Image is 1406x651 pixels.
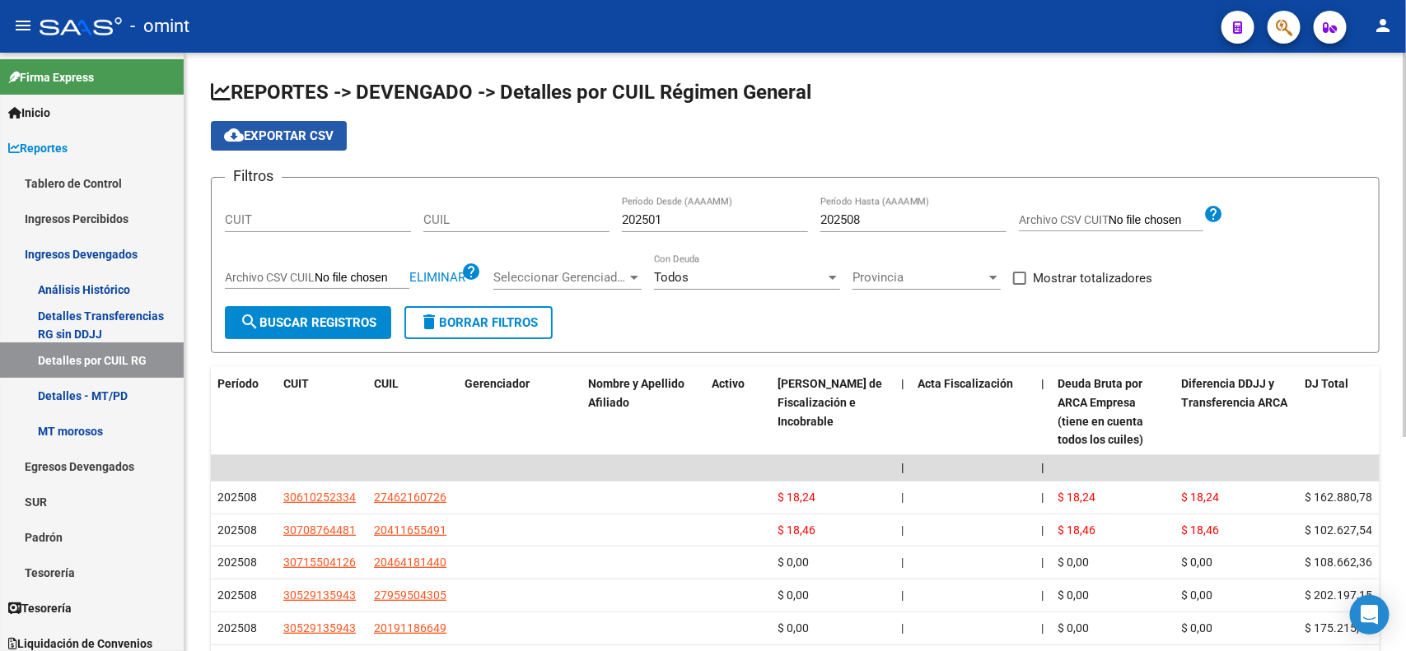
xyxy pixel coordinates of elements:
span: $ 18,46 [1181,523,1219,537]
span: $ 108.662,36 [1305,556,1372,569]
datatable-header-cell: | [1035,366,1051,458]
span: [PERSON_NAME] de Fiscalización e Incobrable [778,377,882,428]
span: Archivo CSV CUIT [1019,213,1109,226]
span: Reportes [8,139,68,157]
span: $ 0,00 [778,556,809,569]
mat-icon: menu [13,16,33,35]
span: CUIT [283,377,309,390]
span: | [1041,621,1044,635]
input: Archivo CSV CUIL [315,271,409,286]
span: $ 202.197,15 [1305,588,1372,602]
span: Nombre y Apellido Afiliado [588,377,684,409]
input: Archivo CSV CUIT [1109,213,1203,228]
datatable-header-cell: CUIL [367,366,458,458]
span: $ 0,00 [1181,588,1212,602]
span: Mostrar totalizadores [1033,268,1152,288]
datatable-header-cell: Acta Fiscalización [911,366,1035,458]
span: $ 0,00 [1181,621,1212,635]
span: $ 0,00 [1058,556,1089,569]
mat-icon: help [461,262,481,281]
span: Período [217,377,259,390]
span: 202508 [217,621,257,635]
span: Activo [712,377,745,390]
span: | [1041,461,1044,474]
span: 20411655491 [374,523,446,537]
span: 202508 [217,491,257,504]
span: Tesorería [8,599,72,617]
span: CUIL [374,377,399,390]
span: Eliminar [409,270,465,285]
span: $ 18,46 [778,523,815,537]
datatable-header-cell: | [895,366,911,458]
button: Buscar Registros [225,306,391,339]
span: Todos [654,270,689,285]
span: 20464181440 [374,556,446,569]
span: Provincia [852,270,986,285]
span: $ 102.627,54 [1305,523,1372,537]
mat-icon: person [1373,16,1393,35]
button: Borrar Filtros [404,306,553,339]
span: Borrar Filtros [419,315,538,330]
datatable-header-cell: Deuda Bruta por ARCA Empresa (tiene en cuenta todos los cuiles) [1051,366,1175,458]
span: 30708764481 [283,523,356,537]
span: $ 0,00 [1181,556,1212,569]
mat-icon: search [240,312,259,332]
span: $ 0,00 [1058,588,1089,602]
span: 27462160726 [374,491,446,504]
span: | [901,523,904,537]
datatable-header-cell: Activo [705,366,771,458]
span: $ 0,00 [1058,621,1089,635]
span: 30529135943 [283,588,356,602]
span: 202508 [217,588,257,602]
span: $ 162.880,78 [1305,491,1372,504]
datatable-header-cell: Nombre y Apellido Afiliado [582,366,705,458]
span: | [901,377,904,390]
datatable-header-cell: Deuda Bruta Neto de Fiscalización e Incobrable [771,366,895,458]
button: Exportar CSV [211,121,347,151]
span: Deuda Bruta por ARCA Empresa (tiene en cuenta todos los cuiles) [1058,377,1143,446]
span: 202508 [217,523,257,537]
datatable-header-cell: CUIT [277,366,367,458]
span: Archivo CSV CUIL [225,271,315,284]
span: Inicio [8,104,50,122]
span: Buscar Registros [240,315,376,330]
mat-icon: delete [419,312,439,332]
span: 30715504126 [283,556,356,569]
span: Acta Fiscalización [918,377,1013,390]
span: Gerenciador [465,377,530,390]
datatable-header-cell: Diferencia DDJJ y Transferencia ARCA [1175,366,1298,458]
datatable-header-cell: Período [211,366,277,458]
span: 30610252334 [283,491,356,504]
span: | [1041,556,1044,569]
span: | [901,461,904,474]
span: $ 18,24 [1181,491,1219,504]
span: $ 18,46 [1058,523,1095,537]
span: | [1041,588,1044,602]
span: 202508 [217,556,257,569]
span: 27959504305 [374,588,446,602]
span: Firma Express [8,68,94,86]
span: DJ Total [1305,377,1348,390]
span: Diferencia DDJJ y Transferencia ARCA [1181,377,1287,409]
span: | [1041,491,1044,504]
div: Open Intercom Messenger [1350,595,1390,635]
button: Eliminar [409,272,465,283]
h3: Filtros [225,165,282,188]
span: $ 18,24 [778,491,815,504]
span: | [1041,523,1044,537]
span: REPORTES -> DEVENGADO -> Detalles por CUIL Régimen General [211,81,811,104]
span: | [901,621,904,635]
span: Exportar CSV [224,128,334,143]
span: 30529135943 [283,621,356,635]
mat-icon: help [1203,204,1223,224]
span: Seleccionar Gerenciador [493,270,627,285]
span: - omint [130,8,189,44]
span: $ 175.215,60 [1305,621,1372,635]
span: | [901,491,904,504]
span: | [901,588,904,602]
span: 20191186649 [374,621,446,635]
span: $ 0,00 [778,588,809,602]
datatable-header-cell: Gerenciador [458,366,582,458]
span: $ 18,24 [1058,491,1095,504]
span: $ 0,00 [778,621,809,635]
